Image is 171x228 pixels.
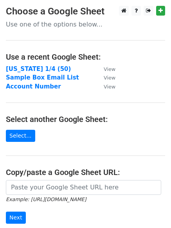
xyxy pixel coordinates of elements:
[96,74,115,81] a: View
[6,83,61,90] a: Account Number
[6,65,71,72] a: [US_STATE] 1/4 (50)
[6,212,26,224] input: Next
[6,74,79,81] a: Sample Box Email List
[6,115,165,124] h4: Select another Google Sheet:
[6,180,161,195] input: Paste your Google Sheet URL here
[6,196,86,202] small: Example: [URL][DOMAIN_NAME]
[104,84,115,90] small: View
[96,65,115,72] a: View
[6,6,165,17] h3: Choose a Google Sheet
[104,75,115,81] small: View
[6,20,165,28] p: Use one of the options below...
[6,130,35,142] a: Select...
[104,66,115,72] small: View
[96,83,115,90] a: View
[6,52,165,62] h4: Use a recent Google Sheet:
[6,168,165,177] h4: Copy/paste a Google Sheet URL:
